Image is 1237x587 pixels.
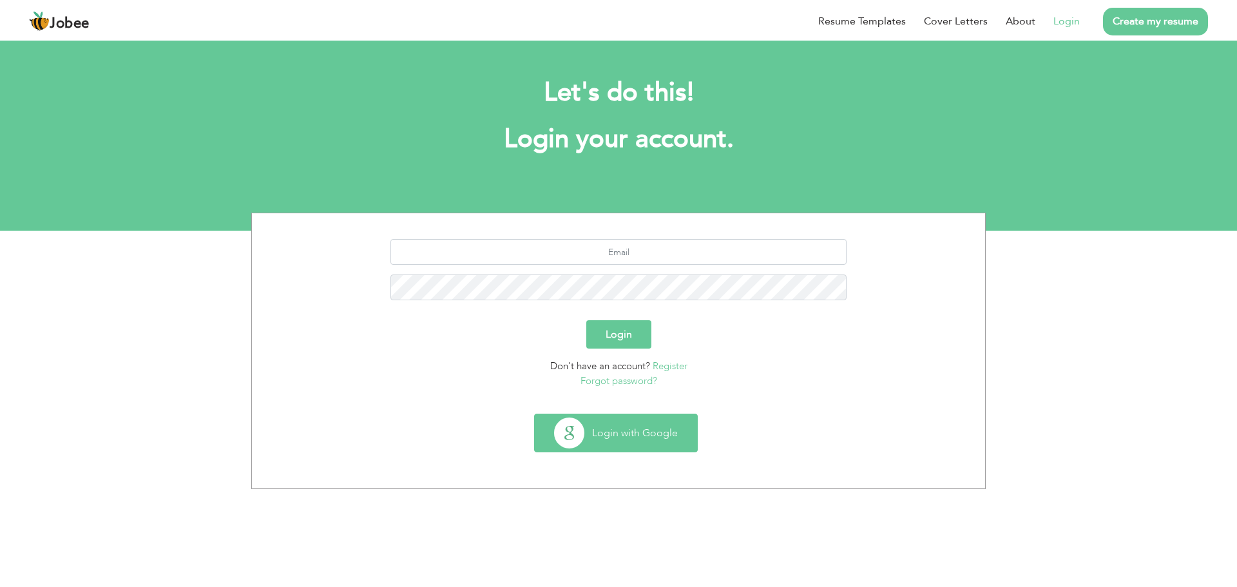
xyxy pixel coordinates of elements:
a: Forgot password? [580,374,657,387]
a: Cover Letters [924,14,988,29]
h1: Login your account. [271,122,966,156]
span: Jobee [50,17,90,31]
input: Email [390,239,847,265]
span: Don't have an account? [550,360,650,372]
a: Jobee [29,11,90,32]
a: Login [1053,14,1080,29]
a: Resume Templates [818,14,906,29]
button: Login [586,320,651,349]
a: Create my resume [1103,8,1208,35]
img: jobee.io [29,11,50,32]
a: About [1006,14,1035,29]
button: Login with Google [535,414,697,452]
a: Register [653,360,687,372]
h2: Let's do this! [271,76,966,110]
